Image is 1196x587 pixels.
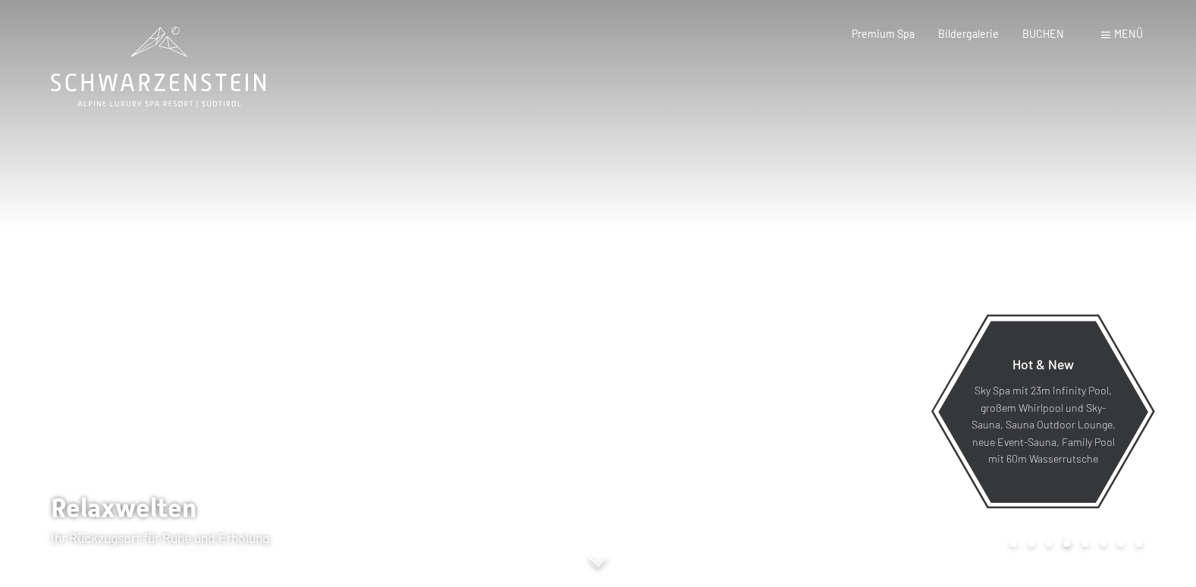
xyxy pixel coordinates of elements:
[1022,27,1064,40] a: BUCHEN
[937,320,1149,504] a: Hot & New Sky Spa mit 23m Infinity Pool, großem Whirlpool und Sky-Sauna, Sauna Outdoor Lounge, ne...
[1004,540,1142,548] div: Carousel Pagination
[1100,540,1107,548] div: Carousel Page 6
[1135,540,1143,548] div: Carousel Page 8
[1063,540,1071,548] div: Carousel Page 4 (Current Slide)
[852,27,915,40] a: Premium Spa
[938,27,999,40] a: Bildergalerie
[1028,540,1035,548] div: Carousel Page 2
[1009,540,1017,548] div: Carousel Page 1
[1114,27,1143,40] span: Menü
[1012,356,1074,372] span: Hot & New
[1046,540,1053,548] div: Carousel Page 3
[1117,540,1125,548] div: Carousel Page 7
[971,382,1116,468] p: Sky Spa mit 23m Infinity Pool, großem Whirlpool und Sky-Sauna, Sauna Outdoor Lounge, neue Event-S...
[1081,540,1089,548] div: Carousel Page 5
